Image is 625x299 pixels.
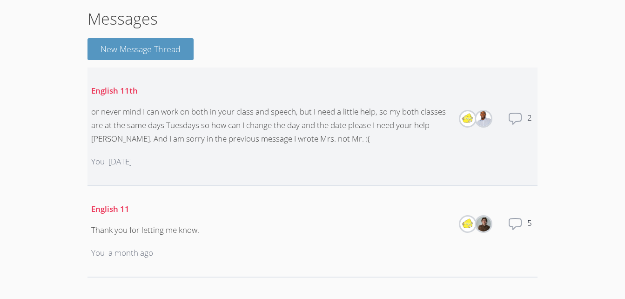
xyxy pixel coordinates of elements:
div: Thank you for letting me know. [91,224,199,237]
a: English 11th [91,85,138,96]
img: Cory Bornett [476,111,491,126]
p: You [91,155,105,169]
div: or never mind I can work on both in your class and speech, but I need a little help, so my both c... [91,105,450,146]
h1: Messages [87,7,538,31]
p: [DATE] [108,155,132,169]
a: English 11 [91,204,129,214]
img: Ahmad Ali Sayeed [460,111,475,126]
img: William Downing [476,217,491,231]
dd: 2 [527,111,534,141]
p: You [91,246,105,260]
button: New Message Thread [87,38,194,60]
dd: 5 [527,217,534,246]
img: Ahmad Ali Sayeed [460,217,475,231]
p: a month ago [108,246,153,260]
